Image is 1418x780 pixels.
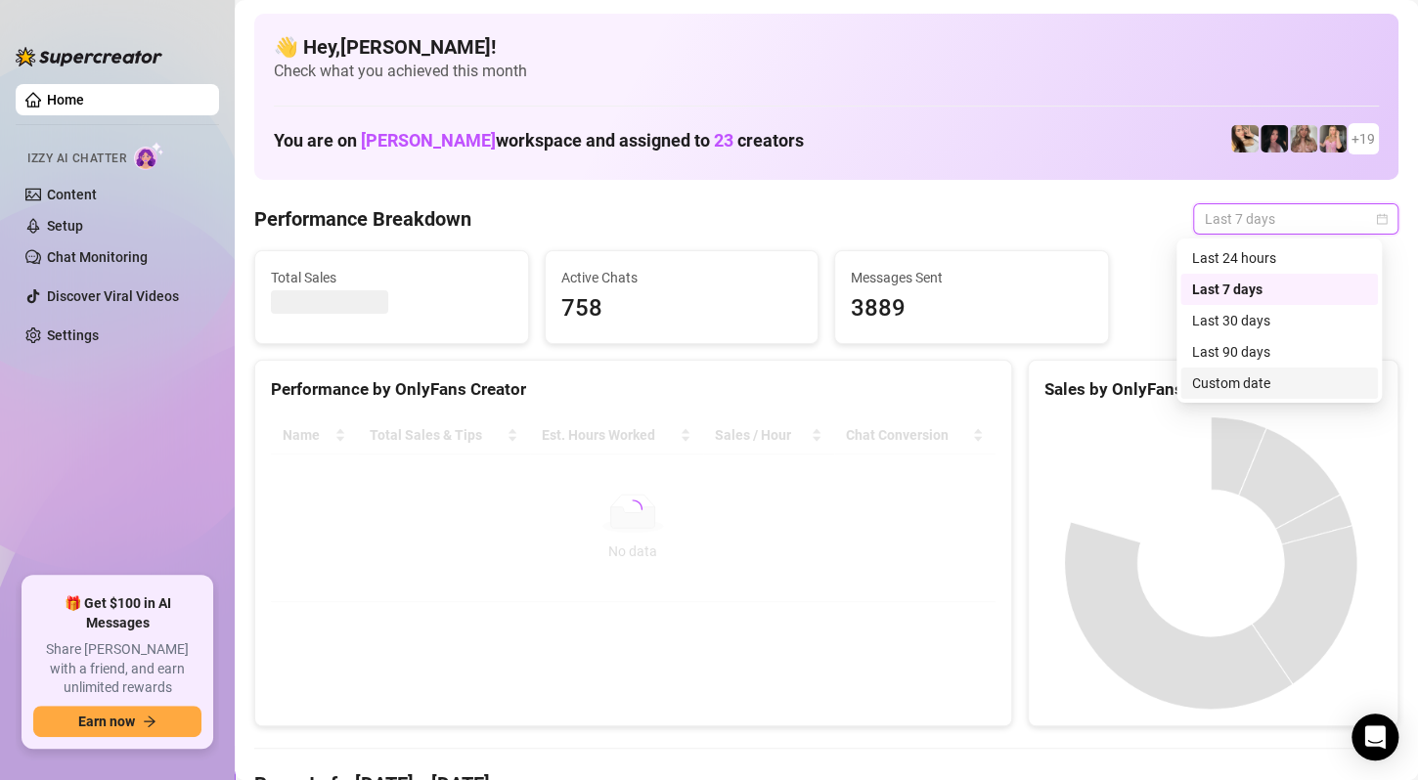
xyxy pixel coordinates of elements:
[1180,242,1378,274] div: Last 24 hours
[33,640,201,698] span: Share [PERSON_NAME] with a friend, and earn unlimited rewards
[1180,305,1378,336] div: Last 30 days
[361,130,496,151] span: [PERSON_NAME]
[1192,247,1366,269] div: Last 24 hours
[561,290,803,327] span: 758
[1044,376,1382,403] div: Sales by OnlyFans Creator
[254,205,471,233] h4: Performance Breakdown
[1376,213,1388,225] span: calendar
[1261,125,1288,152] img: Baby (@babyyyybellaa)
[134,142,164,170] img: AI Chatter
[1290,125,1317,152] img: Kenzie (@dmaxkenz)
[1192,279,1366,300] div: Last 7 days
[1352,714,1398,760] div: Open Intercom Messenger
[714,130,733,151] span: 23
[1231,125,1259,152] img: Avry (@avryjennerfree)
[851,290,1092,327] span: 3889
[16,47,162,66] img: logo-BBDzfeDw.svg
[271,376,996,403] div: Performance by OnlyFans Creator
[1352,128,1375,150] span: + 19
[47,249,148,265] a: Chat Monitoring
[274,61,1379,82] span: Check what you achieved this month
[47,327,99,343] a: Settings
[78,714,135,729] span: Earn now
[47,187,97,202] a: Content
[47,288,179,304] a: Discover Viral Videos
[33,706,201,737] button: Earn nowarrow-right
[271,267,512,288] span: Total Sales
[27,150,126,168] span: Izzy AI Chatter
[274,33,1379,61] h4: 👋 Hey, [PERSON_NAME] !
[561,267,803,288] span: Active Chats
[1192,310,1366,331] div: Last 30 days
[1319,125,1347,152] img: Kenzie (@dmaxkenzfree)
[47,92,84,108] a: Home
[851,267,1092,288] span: Messages Sent
[143,715,156,728] span: arrow-right
[1192,372,1366,394] div: Custom date
[1205,204,1387,234] span: Last 7 days
[33,594,201,632] span: 🎁 Get $100 in AI Messages
[274,130,804,152] h1: You are on workspace and assigned to creators
[47,218,83,234] a: Setup
[1192,341,1366,363] div: Last 90 days
[622,498,643,520] span: loading
[1180,274,1378,305] div: Last 7 days
[1180,336,1378,368] div: Last 90 days
[1180,368,1378,399] div: Custom date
